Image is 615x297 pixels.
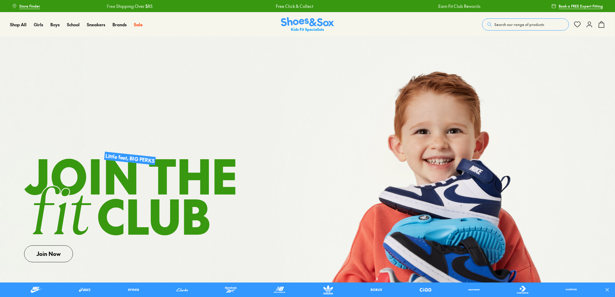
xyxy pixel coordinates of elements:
img: SNS_Logo_Responsive.svg [281,17,334,32]
a: Book a FREE Expert Fitting [551,1,603,11]
span: Sale [134,21,143,27]
a: Earn Fit Club Rewards [438,3,480,9]
a: Sneakers [87,21,105,28]
span: Search our range of products [494,22,544,27]
span: Brands [112,21,127,27]
a: Free Shipping Over $85 [106,3,152,9]
a: Join Now [24,245,73,262]
span: Sneakers [87,21,105,27]
a: School [67,21,80,28]
span: School [67,21,80,27]
span: Girls [34,21,43,27]
span: Store Finder [19,3,40,9]
a: Sale [134,21,143,28]
a: Shop All [10,21,27,28]
a: Store Finder [12,1,40,11]
span: Boys [50,21,60,27]
span: Shop All [10,21,27,27]
a: Free Click & Collect [275,3,313,9]
a: Shoes & Sox [281,17,334,32]
a: Brands [112,21,127,28]
span: Book a FREE Expert Fitting [559,3,603,9]
button: Search our range of products [482,18,569,31]
a: Boys [50,21,60,28]
a: Girls [34,21,43,28]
